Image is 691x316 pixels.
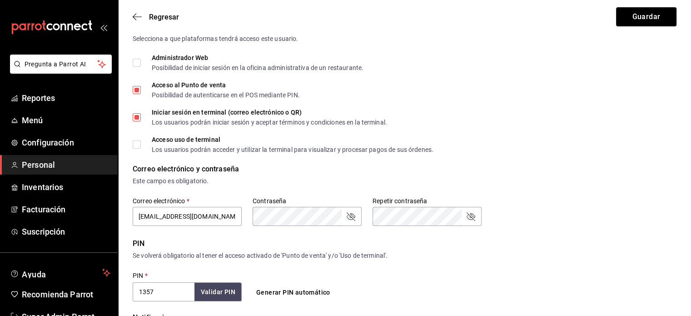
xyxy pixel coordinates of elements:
[152,92,300,98] div: Posibilidad de autenticarse en el POS mediante PIN.
[133,198,242,204] label: Correo electrónico
[133,251,676,261] div: Se volverá obligatorio al tener el acceso activado de 'Punto de venta' y/o 'Uso de terminal'.
[6,66,112,75] a: Pregunta a Parrot AI
[152,136,433,143] div: Acceso uso de terminal
[373,198,482,204] label: Repetir contraseña
[25,60,98,69] span: Pregunta a Parrot AI
[22,92,110,104] span: Reportes
[133,176,676,186] div: Este campo es obligatorio.
[465,211,476,222] button: passwordField
[149,13,179,21] span: Regresar
[345,211,356,222] button: passwordField
[133,34,676,44] div: Selecciona a que plataformas tendrá acceso este usuario.
[22,203,110,216] span: Facturación
[133,272,148,279] label: PIN
[152,65,363,71] div: Posibilidad de iniciar sesión en la oficina administrativa de un restaurante.
[22,267,99,278] span: Ayuda
[152,109,387,115] div: Iniciar sesión en terminal (correo electrónico o QR)
[22,114,110,126] span: Menú
[133,164,676,175] div: Correo electrónico y contraseña
[152,82,300,88] div: Acceso al Punto de venta
[22,226,110,238] span: Suscripción
[22,181,110,193] span: Inventarios
[22,159,110,171] span: Personal
[133,238,676,249] div: PIN
[616,7,676,26] button: Guardar
[10,55,112,74] button: Pregunta a Parrot AI
[152,146,433,153] div: Los usuarios podrán acceder y utilizar la terminal para visualizar y procesar pagos de sus órdenes.
[22,136,110,149] span: Configuración
[133,282,194,301] input: 3 a 6 dígitos
[152,119,387,125] div: Los usuarios podrán iniciar sesión y aceptar términos y condiciones en la terminal.
[253,198,362,204] label: Contraseña
[253,284,334,301] button: Generar PIN automático
[133,207,242,226] input: ejemplo@gmail.com
[22,288,110,301] span: Recomienda Parrot
[194,283,242,301] button: Validar PIN
[100,24,107,31] button: open_drawer_menu
[152,55,363,61] div: Administrador Web
[133,13,179,21] button: Regresar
